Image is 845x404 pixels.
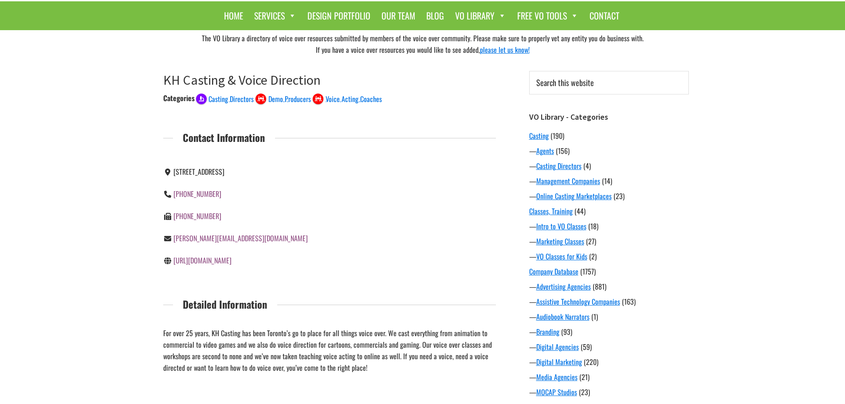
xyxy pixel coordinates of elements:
a: Design Portfolio [303,6,375,26]
span: Detailed Information [173,296,277,312]
a: please let us know! [480,44,530,55]
a: Online Casting Marketplaces [536,191,612,201]
span: (59) [581,341,592,352]
a: [URL][DOMAIN_NAME] [173,255,232,266]
a: MOCAP Studios [536,387,577,397]
div: — [529,191,689,201]
a: Media Agencies [536,372,578,382]
span: Contact Information [173,129,275,145]
a: Management Companies [536,176,600,186]
a: Audiobook Narrators [536,311,590,322]
a: Classes, Training [529,206,573,216]
h3: VO Library - Categories [529,112,689,122]
div: — [529,326,689,337]
a: [PHONE_NUMBER] [173,211,221,221]
span: [STREET_ADDRESS] [173,166,224,177]
a: Blog [422,6,448,26]
span: Demo Producers [268,94,311,104]
a: Demo Producers [255,93,311,103]
a: Marketing Classes [536,236,584,247]
a: Intro to VO Classes [536,221,586,231]
div: — [529,145,689,156]
a: Digital Marketing [536,357,582,367]
span: Voice Acting Coaches [326,94,382,104]
div: — [529,341,689,352]
div: — [529,311,689,322]
span: (190) [550,130,564,141]
a: [PERSON_NAME][EMAIL_ADDRESS][DOMAIN_NAME] [173,233,308,243]
span: (14) [602,176,612,186]
h1: KH Casting & Voice Direction [163,72,496,88]
div: — [529,296,689,307]
a: Casting Directors [196,93,254,103]
div: The VO Library a directory of voice over resources submitted by members of the voice over communi... [157,30,689,58]
a: VO Classes for Kids [536,251,587,262]
span: (2) [589,251,597,262]
div: — [529,372,689,382]
a: Casting [529,130,549,141]
span: (881) [593,281,606,292]
div: — [529,176,689,186]
a: VO Library [451,6,511,26]
span: (1) [591,311,598,322]
a: Company Database [529,266,578,277]
span: (18) [588,221,598,231]
a: Branding [536,326,559,337]
a: Services [250,6,301,26]
span: (21) [579,372,590,382]
div: — [529,161,689,171]
a: Home [220,6,248,26]
span: (27) [586,236,596,247]
div: — [529,387,689,397]
span: Casting Directors [208,94,254,104]
span: (1757) [580,266,596,277]
div: — [529,281,689,292]
a: Digital Agencies [536,341,579,352]
a: Agents [536,145,554,156]
a: Our Team [377,6,420,26]
div: — [529,251,689,262]
a: Casting Directors [536,161,582,171]
span: (163) [622,296,636,307]
article: KH Casting & Voice Direction [163,72,496,388]
a: [PHONE_NUMBER] [173,188,221,199]
div: — [529,357,689,367]
a: Advertising Agencies [536,281,591,292]
span: (93) [561,326,572,337]
input: Search this website [529,71,689,94]
a: Free VO Tools [513,6,583,26]
p: For over 25 years, KH Casting has been Toronto’s go to place for all things voice over. We cast e... [163,327,496,373]
div: Categories [163,93,195,103]
span: (220) [584,357,598,367]
div: — [529,236,689,247]
a: Contact [585,6,624,26]
span: (23) [579,387,590,397]
div: — [529,221,689,231]
a: Voice Acting Coaches [313,93,382,103]
span: (23) [613,191,625,201]
a: Assistive Technology Companies [536,296,620,307]
span: (44) [574,206,586,216]
span: (156) [556,145,570,156]
span: (4) [583,161,591,171]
